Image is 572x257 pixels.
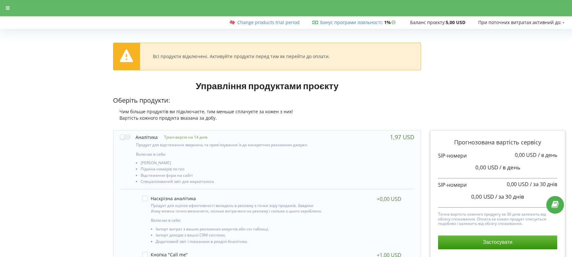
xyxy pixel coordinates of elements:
p: Включає в себе: [136,151,326,157]
a: Change products trial period [237,19,300,25]
p: Оберіть продукти: [113,96,421,105]
p: Продукт для відстеження звернень та прив'язування їх до конкретних рекламних джерел. [136,142,326,148]
span: 0,00 USD [515,151,537,158]
span: / в день [499,164,520,171]
label: Аналітика [120,134,158,141]
div: 1,97 USD [390,134,414,140]
p: SIP-номери [438,152,557,159]
button: Застосувати [438,236,557,249]
li: Імпорт доходів з вашої CRM системи, [156,233,324,239]
p: Прогнозована вартість сервісу [438,138,557,147]
span: Баланс проєкту: [410,19,446,25]
li: Підміна номерів по гео [141,167,326,173]
span: 0,00 USD [475,164,498,171]
div: Всі продукти відключені. Активуйте продукти перед тим як перейти до оплати. [153,54,330,59]
li: [PERSON_NAME] [141,161,326,167]
span: При поточних витратах активний до: [478,19,561,25]
li: Додатковий звіт і показники в розділі Аналітика. [156,239,324,245]
span: : [320,19,383,25]
span: 0,00 USD [471,193,494,200]
a: Бонус програми лояльності [320,19,382,25]
strong: 1% [384,19,397,25]
li: Відстеження форм на сайті [141,173,326,179]
span: / за 30 днів [495,193,524,200]
span: 0,00 USD [507,181,529,188]
p: SIP-номери [438,181,557,189]
h1: Управління продуктами проєкту [113,80,421,91]
strong: - [563,19,564,25]
p: Продукт для оцінки ефективності вкладень в рекламу з точки зору продажів. Завдяки йому можна точн... [151,203,324,214]
div: Чим більше продуктів ви підключаєте, тим меньше сплачуєте за кожен з них! [113,108,421,115]
label: Наскрізна аналітика [142,196,196,201]
p: Тріал-версія на 14 днів [158,134,207,140]
span: / в день [538,151,557,158]
strong: 5,00 USD [446,19,465,25]
div: Вартість кожного продукта вказана за добу. [113,115,421,121]
p: Точна вартість кожного продукту за 30 днів залежить від обсягу споживання. Оплата за кожен продук... [438,210,557,226]
p: Включає в себе: [151,218,324,223]
li: Імпорт витрат з ваших рекламних акаунтів або csv таблиці, [156,227,324,233]
span: / за 30 днів [530,181,557,188]
div: +0,00 USD [377,196,401,202]
li: Спеціалізований звіт для маркетолога [141,179,326,185]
